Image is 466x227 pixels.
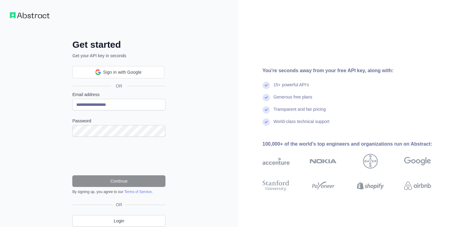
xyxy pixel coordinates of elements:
a: Login [72,215,165,227]
span: OR [113,202,125,208]
div: 15+ powerful API's [274,82,309,94]
button: Continue [72,175,165,187]
div: Transparent and fair pricing [274,106,326,118]
img: google [404,154,431,169]
img: stanford university [263,179,290,192]
span: OR [111,83,127,89]
div: 100,000+ of the world's top engineers and organizations run on Abstract: [263,140,451,148]
iframe: reCAPTCHA [72,144,165,168]
div: Generous free plans [274,94,313,106]
img: accenture [263,154,290,169]
img: airbnb [404,179,431,192]
label: Email address [72,91,165,98]
span: Sign in with Google [103,69,142,76]
img: payoneer [310,179,337,192]
img: shopify [357,179,384,192]
label: Password [72,118,165,124]
img: Workflow [10,12,50,18]
h2: Get started [72,39,165,50]
img: bayer [363,154,378,169]
img: check mark [263,94,270,101]
div: World-class technical support [274,118,330,131]
img: check mark [263,118,270,126]
div: You're seconds away from your free API key, along with: [263,67,451,74]
p: Get your API key in seconds [72,53,165,59]
div: By signing up, you agree to our . [72,189,165,194]
a: Terms of Service [124,190,151,194]
img: check mark [263,106,270,113]
img: nokia [310,154,337,169]
img: check mark [263,82,270,89]
div: Sign in with Google [72,66,164,78]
